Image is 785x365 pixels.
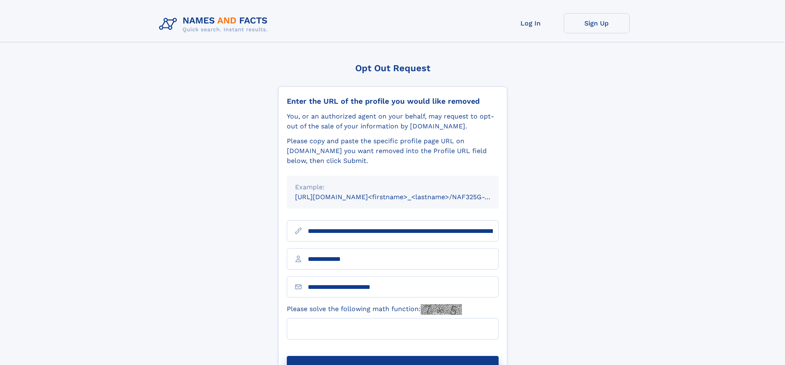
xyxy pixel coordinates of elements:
[287,136,499,166] div: Please copy and paste the specific profile page URL on [DOMAIN_NAME] you want removed into the Pr...
[287,97,499,106] div: Enter the URL of the profile you would like removed
[295,182,490,192] div: Example:
[295,193,514,201] small: [URL][DOMAIN_NAME]<firstname>_<lastname>/NAF325G-xxxxxxxx
[156,13,274,35] img: Logo Names and Facts
[278,63,507,73] div: Opt Out Request
[564,13,630,33] a: Sign Up
[287,304,462,315] label: Please solve the following math function:
[287,112,499,131] div: You, or an authorized agent on your behalf, may request to opt-out of the sale of your informatio...
[498,13,564,33] a: Log In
